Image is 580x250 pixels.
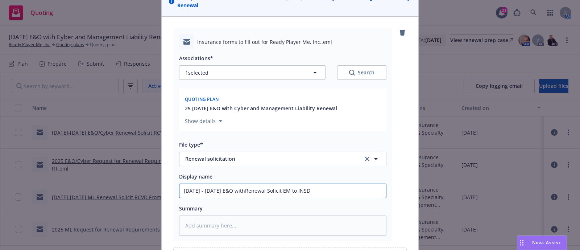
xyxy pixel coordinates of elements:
[179,173,212,180] span: Display name
[185,104,337,112] button: 25 [DATE] E&O with Cyber and Management Liability Renewal
[185,155,353,163] span: Renewal solicitation
[179,55,213,62] span: Associations*
[349,70,355,75] svg: Search
[185,96,219,102] span: Quoting plan
[185,69,208,77] span: 1 selected
[337,65,386,80] button: SearchSearch
[179,152,386,166] button: Renewal solicitationclear selection
[517,235,567,250] button: Nova Assist
[182,117,225,126] button: Show details
[363,155,372,163] a: clear selection
[179,65,326,80] button: 1selected
[179,141,203,148] span: File type*
[179,205,203,212] span: Summary
[517,236,526,250] div: Drag to move
[197,38,332,46] span: Insurance forms to fill out for Ready Player Me, Inc..eml
[532,239,561,246] span: Nova Assist
[179,184,386,198] input: Add display name here...
[349,69,374,76] div: Search
[398,28,407,37] a: remove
